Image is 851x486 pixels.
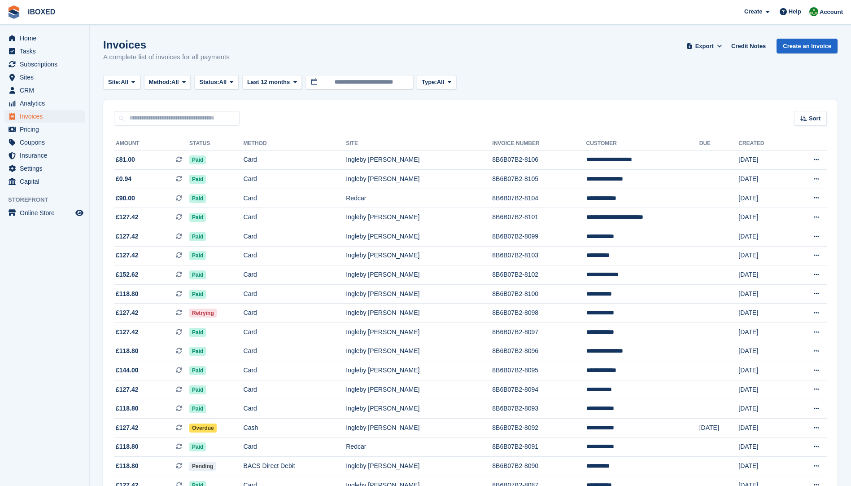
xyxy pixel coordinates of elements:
span: £127.42 [116,251,139,260]
td: 8B6B07B2-8106 [492,150,586,170]
td: Ingleby [PERSON_NAME] [346,342,492,361]
td: BACS Direct Debit [244,457,346,476]
td: Ingleby [PERSON_NAME] [346,399,492,419]
td: Ingleby [PERSON_NAME] [346,284,492,304]
span: Coupons [20,136,74,149]
span: £127.42 [116,423,139,433]
a: Credit Notes [728,39,769,53]
button: Site: All [103,75,140,90]
td: Cash [244,419,346,438]
span: £118.80 [116,404,139,413]
td: 8B6B07B2-8104 [492,189,586,208]
span: Paid [189,155,206,164]
h1: Invoices [103,39,230,51]
span: Paid [189,404,206,413]
td: Card [244,189,346,208]
td: [DATE] [738,208,789,227]
button: Status: All [194,75,238,90]
td: 8B6B07B2-8091 [492,437,586,457]
span: Status: [199,78,219,87]
span: £127.42 [116,385,139,394]
span: CRM [20,84,74,97]
a: menu [4,123,85,136]
button: Method: All [144,75,191,90]
td: Ingleby [PERSON_NAME] [346,265,492,285]
span: £127.42 [116,232,139,241]
span: £118.80 [116,442,139,451]
td: Redcar [346,189,492,208]
td: Ingleby [PERSON_NAME] [346,246,492,265]
td: Card [244,323,346,342]
th: Site [346,137,492,151]
span: Settings [20,162,74,175]
td: Ingleby [PERSON_NAME] [346,304,492,323]
td: Ingleby [PERSON_NAME] [346,361,492,380]
td: 8B6B07B2-8090 [492,457,586,476]
td: Card [244,208,346,227]
td: [DATE] [738,419,789,438]
td: [DATE] [738,380,789,399]
span: Pending [189,462,216,471]
td: Ingleby [PERSON_NAME] [346,457,492,476]
td: Ingleby [PERSON_NAME] [346,150,492,170]
span: £118.80 [116,289,139,299]
span: Paid [189,232,206,241]
td: 8B6B07B2-8101 [492,208,586,227]
span: All [171,78,179,87]
th: Method [244,137,346,151]
td: [DATE] [738,304,789,323]
a: menu [4,175,85,188]
th: Due [699,137,739,151]
button: Type: All [417,75,456,90]
span: Export [695,42,714,51]
a: menu [4,149,85,162]
td: 8B6B07B2-8096 [492,342,586,361]
td: Ingleby [PERSON_NAME] [346,419,492,438]
span: Retrying [189,309,217,318]
td: [DATE] [738,150,789,170]
span: Pricing [20,123,74,136]
td: [DATE] [738,284,789,304]
td: Card [244,437,346,457]
span: Paid [189,442,206,451]
span: Help [789,7,801,16]
td: [DATE] [738,437,789,457]
td: Card [244,361,346,380]
th: Customer [586,137,699,151]
span: Create [744,7,762,16]
span: £0.94 [116,174,131,184]
td: Card [244,342,346,361]
td: [DATE] [738,342,789,361]
td: [DATE] [738,265,789,285]
span: All [437,78,445,87]
td: Card [244,304,346,323]
td: [DATE] [738,323,789,342]
td: 8B6B07B2-8093 [492,399,586,419]
span: £127.42 [116,327,139,337]
span: Sort [809,114,820,123]
span: Home [20,32,74,44]
span: Paid [189,290,206,299]
a: menu [4,71,85,84]
td: [DATE] [738,246,789,265]
span: Capital [20,175,74,188]
a: menu [4,110,85,123]
td: Card [244,284,346,304]
span: All [121,78,128,87]
td: 8B6B07B2-8099 [492,227,586,247]
span: Account [820,8,843,17]
td: [DATE] [738,399,789,419]
a: iBOXED [24,4,59,19]
span: Paid [189,175,206,184]
span: Paid [189,347,206,356]
span: Type: [422,78,437,87]
a: menu [4,207,85,219]
span: £144.00 [116,366,139,375]
span: £90.00 [116,194,135,203]
span: Storefront [8,195,89,204]
span: Tasks [20,45,74,57]
a: Create an Invoice [777,39,838,53]
td: Card [244,227,346,247]
td: Ingleby [PERSON_NAME] [346,208,492,227]
td: 8B6B07B2-8102 [492,265,586,285]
